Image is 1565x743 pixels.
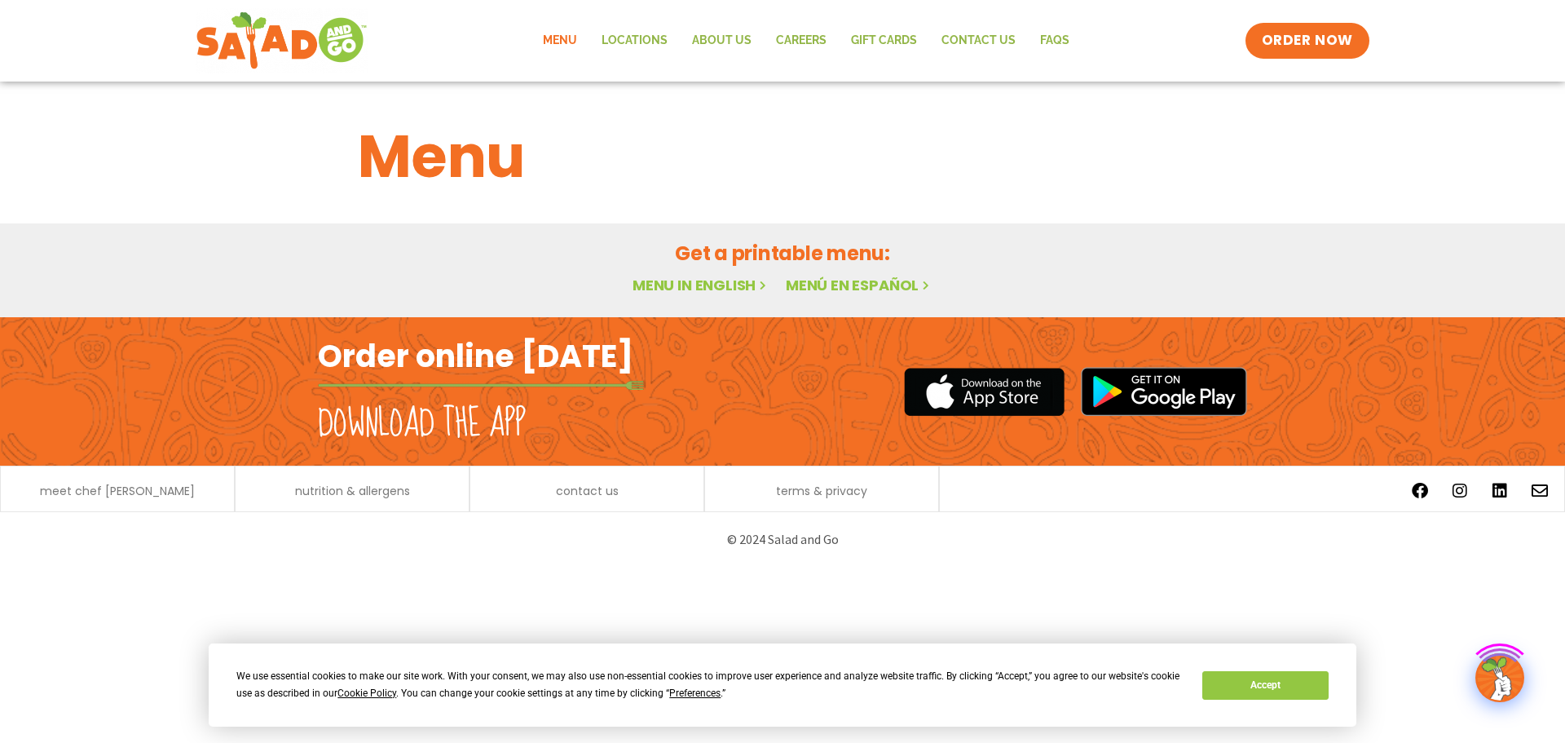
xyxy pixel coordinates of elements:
img: fork [318,381,644,390]
span: Cookie Policy [337,688,396,699]
div: We use essential cookies to make our site work. With your consent, we may also use non-essential ... [236,668,1183,702]
img: new-SAG-logo-768×292 [196,8,368,73]
a: terms & privacy [776,485,867,497]
img: google_play [1081,367,1247,416]
a: meet chef [PERSON_NAME] [40,485,195,497]
div: Cookie Consent Prompt [209,643,1356,727]
a: Locations [589,22,680,60]
nav: Menu [531,22,1082,60]
h2: Get a printable menu: [358,239,1207,268]
a: contact us [556,485,619,497]
a: About Us [680,22,764,60]
a: FAQs [1028,22,1082,60]
button: Accept [1202,671,1328,700]
a: Menu in English [633,275,769,295]
h2: Order online [DATE] [318,336,633,376]
p: © 2024 Salad and Go [326,529,1239,551]
a: Contact Us [929,22,1028,60]
h2: Download the app [318,401,526,447]
span: ORDER NOW [1262,31,1353,51]
span: Preferences [669,688,721,699]
a: GIFT CARDS [839,22,929,60]
h1: Menu [358,113,1207,201]
a: nutrition & allergens [295,485,410,497]
a: Careers [764,22,839,60]
a: ORDER NOW [1245,23,1369,59]
img: appstore [904,365,1065,418]
a: Menu [531,22,589,60]
a: Menú en español [786,275,932,295]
